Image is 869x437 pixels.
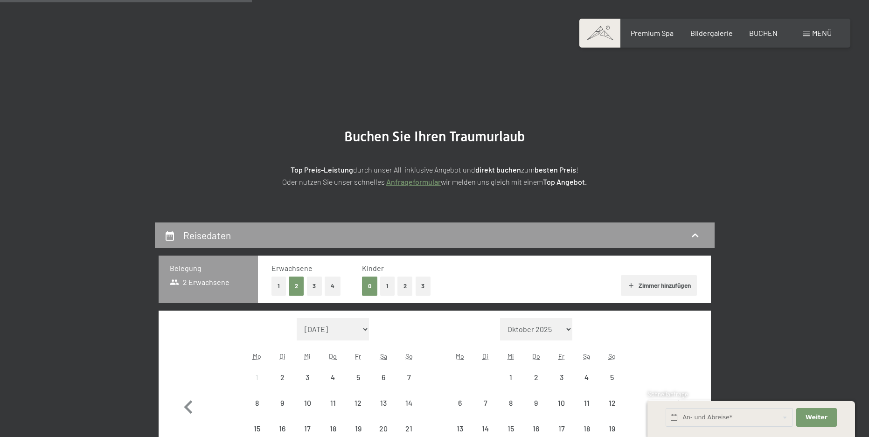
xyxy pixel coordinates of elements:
span: Schnellanfrage [647,390,688,398]
div: 12 [347,399,370,423]
div: Anreise nicht möglich [270,390,295,416]
div: Anreise nicht möglich [549,390,574,416]
abbr: Donnerstag [532,352,540,360]
abbr: Sonntag [608,352,616,360]
div: Thu Sep 11 2025 [320,390,346,416]
div: 5 [347,374,370,397]
div: Tue Sep 09 2025 [270,390,295,416]
strong: Top Angebot. [543,177,587,186]
div: 6 [372,374,395,397]
div: 2 [524,374,548,397]
div: Sat Oct 11 2025 [574,390,599,416]
div: Anreise nicht möglich [244,390,270,416]
div: 10 [296,399,319,423]
abbr: Dienstag [279,352,285,360]
span: Erwachsene [271,264,313,272]
div: 14 [397,399,420,423]
div: Fri Oct 10 2025 [549,390,574,416]
div: 4 [575,374,598,397]
abbr: Mittwoch [507,352,514,360]
div: 3 [296,374,319,397]
div: Anreise nicht möglich [295,390,320,416]
button: 0 [362,277,377,296]
div: 4 [321,374,345,397]
div: Anreise nicht möglich [396,390,421,416]
div: 1 [499,374,522,397]
div: Anreise nicht möglich [371,390,396,416]
span: Kinder [362,264,384,272]
a: Bildergalerie [690,28,733,37]
a: Anfrageformular [386,177,441,186]
div: 10 [549,399,573,423]
abbr: Dienstag [482,352,488,360]
strong: besten Preis [535,165,576,174]
div: Anreise nicht möglich [295,365,320,390]
div: Anreise nicht möglich [599,365,625,390]
div: Thu Sep 04 2025 [320,365,346,390]
button: 2 [397,277,413,296]
div: 6 [448,399,472,423]
div: Thu Oct 02 2025 [523,365,549,390]
div: Anreise nicht möglich [244,365,270,390]
div: Sun Sep 14 2025 [396,390,421,416]
abbr: Freitag [558,352,564,360]
div: Sat Sep 06 2025 [371,365,396,390]
span: Buchen Sie Ihren Traumurlaub [344,128,525,145]
div: Sun Sep 07 2025 [396,365,421,390]
div: 9 [271,399,294,423]
button: 4 [325,277,341,296]
div: 13 [372,399,395,423]
strong: Top Preis-Leistung [291,165,353,174]
div: Anreise nicht möglich [346,390,371,416]
div: Wed Oct 08 2025 [498,390,523,416]
div: Mon Sep 01 2025 [244,365,270,390]
div: 11 [321,399,345,423]
div: 9 [524,399,548,423]
abbr: Mittwoch [304,352,311,360]
div: 8 [245,399,269,423]
div: 8 [499,399,522,423]
abbr: Montag [253,352,261,360]
div: Anreise nicht möglich [346,365,371,390]
span: Menü [812,28,832,37]
div: Mon Oct 06 2025 [447,390,473,416]
button: Weiter [796,408,836,427]
a: BUCHEN [749,28,778,37]
abbr: Samstag [380,352,387,360]
h3: Belegung [170,263,247,273]
div: 5 [600,374,624,397]
abbr: Montag [456,352,464,360]
div: Anreise nicht möglich [574,390,599,416]
a: Premium Spa [631,28,674,37]
div: 2 [271,374,294,397]
div: Anreise nicht möglich [523,390,549,416]
div: 11 [575,399,598,423]
button: Zimmer hinzufügen [621,275,697,296]
div: Sat Oct 04 2025 [574,365,599,390]
button: 2 [289,277,304,296]
span: 2 Erwachsene [170,277,230,287]
div: Fri Oct 03 2025 [549,365,574,390]
div: Anreise nicht möglich [396,365,421,390]
div: Fri Sep 05 2025 [346,365,371,390]
div: Wed Sep 03 2025 [295,365,320,390]
abbr: Sonntag [405,352,413,360]
abbr: Donnerstag [329,352,337,360]
div: Anreise nicht möglich [447,390,473,416]
div: Anreise nicht möglich [320,365,346,390]
div: Anreise nicht möglich [574,365,599,390]
span: Weiter [806,413,827,422]
div: Anreise nicht möglich [371,365,396,390]
div: Anreise nicht möglich [498,365,523,390]
div: Mon Sep 08 2025 [244,390,270,416]
abbr: Samstag [583,352,590,360]
abbr: Freitag [355,352,361,360]
p: durch unser All-inklusive Angebot und zum ! Oder nutzen Sie unser schnelles wir melden uns gleich... [202,164,668,187]
div: 12 [600,399,624,423]
div: Tue Oct 07 2025 [473,390,498,416]
div: Tue Sep 02 2025 [270,365,295,390]
div: Anreise nicht möglich [498,390,523,416]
